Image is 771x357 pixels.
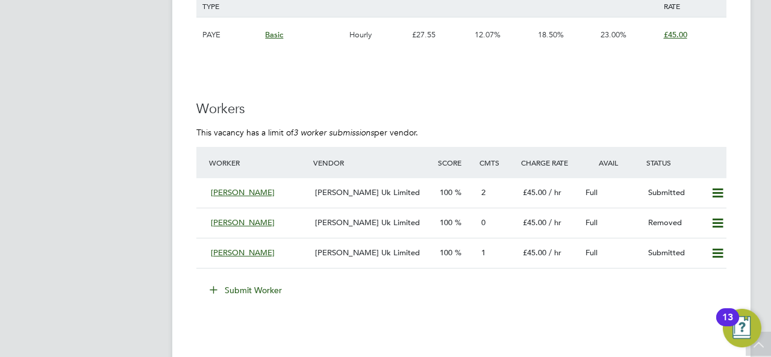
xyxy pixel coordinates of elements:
span: 23.00% [601,29,626,40]
span: / hr [549,217,561,228]
div: Avail [581,152,643,173]
span: [PERSON_NAME] [211,217,275,228]
div: Cmts [476,152,518,173]
span: / hr [549,187,561,197]
span: 18.50% [538,29,564,40]
div: Removed [643,213,706,233]
div: Score [435,152,476,173]
span: Full [585,247,598,258]
div: Vendor [310,152,435,173]
span: [PERSON_NAME] [211,187,275,197]
div: 13 [722,317,733,333]
span: [PERSON_NAME] Uk Limited [315,187,420,197]
span: Full [585,217,598,228]
span: £45.00 [523,217,546,228]
span: 1 [481,247,485,258]
span: / hr [549,247,561,258]
button: Submit Worker [201,281,292,300]
span: [PERSON_NAME] [211,247,275,258]
span: 100 [440,187,452,197]
span: [PERSON_NAME] Uk Limited [315,217,420,228]
span: 2 [481,187,485,197]
div: £27.55 [409,17,472,52]
span: £45.00 [664,29,687,40]
em: 3 worker submissions [293,127,374,138]
span: 100 [440,247,452,258]
div: Status [643,152,726,173]
span: Basic [265,29,283,40]
div: Submitted [643,243,706,263]
span: 0 [481,217,485,228]
div: Charge Rate [518,152,581,173]
div: Worker [206,152,310,173]
span: £45.00 [523,247,546,258]
div: Submitted [643,183,706,203]
div: Hourly [346,17,409,52]
p: This vacancy has a limit of per vendor. [196,127,726,138]
span: [PERSON_NAME] Uk Limited [315,247,420,258]
div: PAYE [199,17,262,52]
span: Full [585,187,598,197]
span: £45.00 [523,187,546,197]
span: 100 [440,217,452,228]
h3: Workers [196,101,726,118]
span: 12.07% [475,29,501,40]
button: Open Resource Center, 13 new notifications [723,309,761,347]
